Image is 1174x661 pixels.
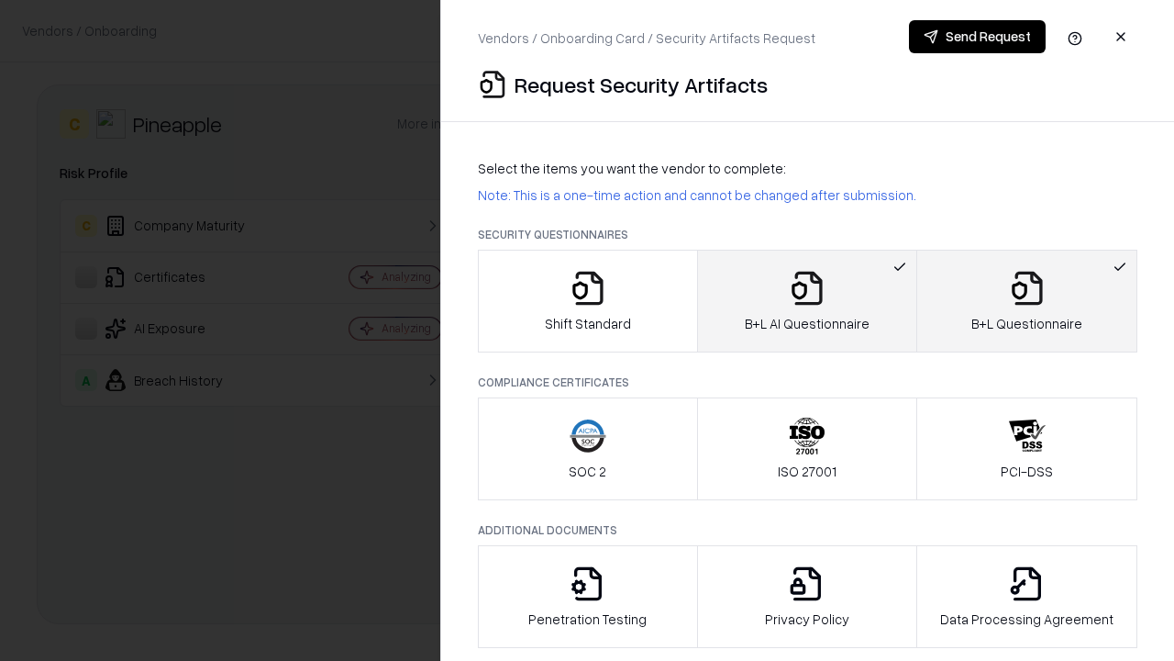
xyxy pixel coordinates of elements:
p: Security Questionnaires [478,227,1137,242]
p: Request Security Artifacts [515,70,768,99]
p: Privacy Policy [765,610,849,629]
button: PCI-DSS [916,398,1137,500]
p: Select the items you want the vendor to complete: [478,159,1137,178]
p: Penetration Testing [528,610,647,629]
button: Penetration Testing [478,545,698,648]
p: SOC 2 [569,462,606,481]
button: ISO 27001 [697,398,918,500]
p: Vendors / Onboarding Card / Security Artifacts Request [478,28,815,48]
p: PCI-DSS [1001,462,1053,481]
button: Shift Standard [478,250,698,353]
button: SOC 2 [478,398,698,500]
p: Note: This is a one-time action and cannot be changed after submission. [478,185,1137,205]
p: ISO 27001 [778,462,836,481]
p: B+L Questionnaire [971,314,1082,333]
p: Data Processing Agreement [940,610,1113,629]
button: B+L AI Questionnaire [697,250,918,353]
button: Send Request [909,20,1046,53]
p: Additional Documents [478,522,1137,538]
p: Compliance Certificates [478,375,1137,390]
button: B+L Questionnaire [916,250,1137,353]
button: Data Processing Agreement [916,545,1137,648]
button: Privacy Policy [697,545,918,648]
p: Shift Standard [545,314,631,333]
p: B+L AI Questionnaire [745,314,869,333]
